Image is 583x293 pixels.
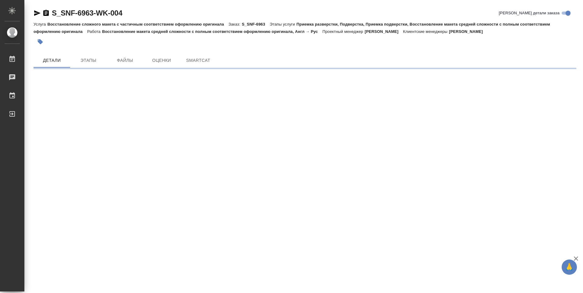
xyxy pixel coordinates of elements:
span: Детали [37,57,66,64]
p: S_SNF-6963 [242,22,270,26]
button: 🙏 [562,259,577,275]
a: S_SNF-6963-WK-004 [52,9,122,17]
p: Заказ: [229,22,242,26]
span: Файлы [110,57,140,64]
p: [PERSON_NAME] [449,29,488,34]
span: 🙏 [564,261,574,274]
span: Оценки [147,57,176,64]
p: [PERSON_NAME] [365,29,403,34]
span: [PERSON_NAME] детали заказа [499,10,560,16]
p: Проектный менеджер [322,29,364,34]
p: Восстановление сложного макета с частичным соответствием оформлению оригинала [47,22,228,26]
p: Этапы услуги [270,22,297,26]
span: Этапы [74,57,103,64]
button: Скопировать ссылку для ЯМессенджера [34,9,41,17]
span: SmartCat [184,57,213,64]
p: Клиентские менеджеры [403,29,449,34]
p: Восстановление макета средней сложности с полным соответствием оформлению оригинала, Англ → Рус [102,29,323,34]
button: Скопировать ссылку [42,9,50,17]
button: Добавить тэг [34,35,47,48]
p: Услуга [34,22,47,26]
p: Работа [87,29,102,34]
